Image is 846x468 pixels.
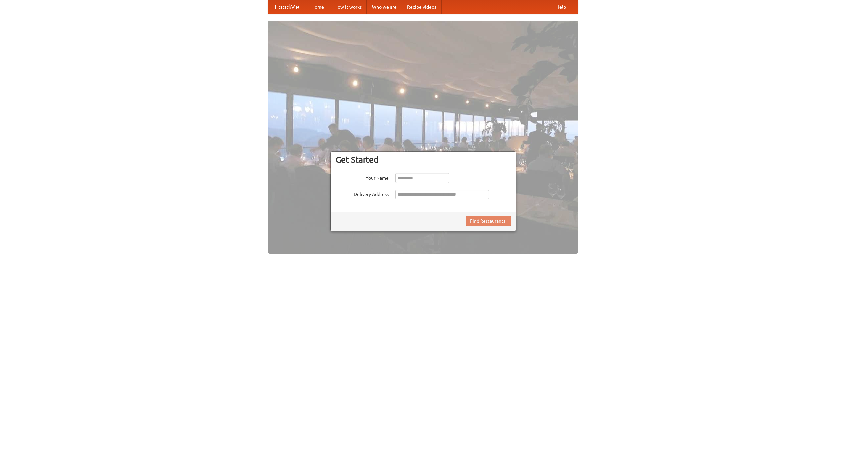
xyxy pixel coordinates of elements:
a: FoodMe [268,0,306,14]
a: Who we are [367,0,402,14]
button: Find Restaurants! [466,216,511,226]
a: Help [551,0,571,14]
h3: Get Started [336,155,511,165]
label: Delivery Address [336,190,389,198]
a: Home [306,0,329,14]
label: Your Name [336,173,389,181]
a: How it works [329,0,367,14]
a: Recipe videos [402,0,442,14]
